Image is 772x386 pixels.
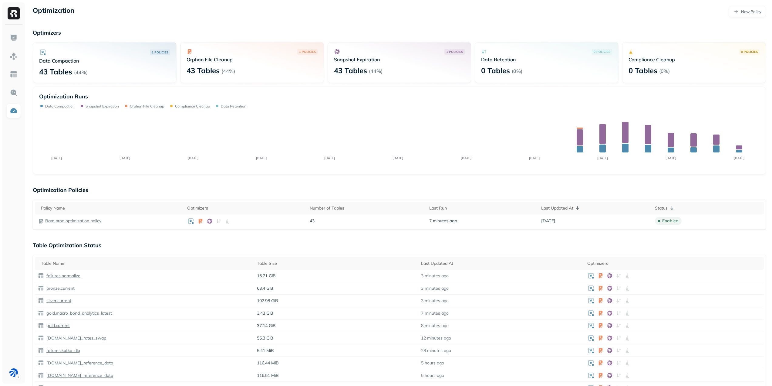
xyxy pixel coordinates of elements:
tspan: [DATE] [256,156,267,160]
p: 1 POLICIES [152,50,168,55]
tspan: [DATE] [529,156,540,160]
p: 8 minutes ago [421,323,449,329]
p: Compliance Cleanup [629,56,760,63]
tspan: [DATE] [51,156,62,160]
a: bronze.current [44,285,75,291]
p: 3.43 GiB [257,310,415,316]
p: [DOMAIN_NAME]_rates_swap [45,335,106,341]
p: ( 0% ) [512,68,522,74]
p: 3 minutes ago [421,273,449,279]
img: Query Explorer [10,89,18,97]
p: Data Compaction [39,58,170,64]
div: Last Run [429,204,535,212]
p: 5.41 MiB [257,348,415,354]
img: table [38,360,44,366]
img: Asset Explorer [10,70,18,78]
p: Optimization Policies [33,186,766,193]
p: enabled [662,218,679,224]
tspan: [DATE] [120,156,130,160]
tspan: [DATE] [188,156,198,160]
img: table [38,372,44,378]
tspan: [DATE] [666,156,676,160]
p: bronze.current [45,285,75,291]
p: 5 hours ago [421,373,444,378]
p: ( 44% ) [221,68,235,74]
p: 55.3 GiB [257,335,415,341]
a: [DOMAIN_NAME]_rates_swap [44,335,106,341]
tspan: [DATE] [461,156,471,160]
img: table [38,323,44,329]
a: gold.macro_bond_analytics_latest [44,310,112,316]
p: 43 Tables [334,66,367,75]
p: 28 minutes ago [421,348,451,354]
p: 1 POLICIES [299,50,316,54]
tspan: [DATE] [734,156,744,160]
p: ( 0% ) [659,68,670,74]
p: Snapshot Expiration [86,104,119,108]
p: [DOMAIN_NAME]_reference_data [45,360,113,366]
a: [DOMAIN_NAME]_reference_data [44,360,113,366]
p: Data Retention [481,56,612,63]
a: silver.current [44,298,71,304]
p: Orphan File Cleanup [187,56,318,63]
p: gold.macro_bond_analytics_latest [45,310,112,316]
tspan: [DATE] [393,156,403,160]
p: Snapshot Expiration [334,56,465,63]
div: Policy Name [41,204,181,212]
p: Optimization [33,6,74,17]
p: New Policy [741,9,761,15]
img: table [38,347,44,354]
p: 43 Tables [39,67,72,77]
p: 0 POLICIES [741,50,758,54]
a: failures.kafka_dlq [44,348,80,354]
p: 116.51 MiB [257,373,415,378]
div: Optimizers [187,204,304,212]
p: Compliance Cleanup [175,104,210,108]
img: Optimization [10,107,18,115]
p: 3 minutes ago [421,298,449,304]
p: Data Compaction [45,104,75,108]
div: Last Updated At [421,260,581,267]
a: gold.current [44,323,70,329]
img: table [38,285,44,291]
a: failures.normalize [44,273,80,279]
img: BAM [9,368,18,377]
p: ( 44% ) [74,69,88,75]
p: 43 Tables [187,66,220,75]
p: 37.14 GiB [257,323,415,329]
p: 5 hours ago [421,360,444,366]
img: table [38,310,44,316]
a: New Policy [729,6,766,17]
p: 0 Tables [481,66,510,75]
p: 102.98 GiB [257,298,415,304]
img: table [38,298,44,304]
p: failures.normalize [45,273,80,279]
div: Number of Tables [310,204,423,212]
tspan: [DATE] [597,156,608,160]
a: Bam prod optimization policy [45,218,101,224]
span: [DATE] [541,218,555,224]
span: 7 minutes ago [429,218,457,224]
div: Status [655,204,761,212]
p: 116.44 MiB [257,360,415,366]
p: 0 POLICIES [594,50,610,54]
tspan: [DATE] [324,156,335,160]
p: 15.71 GiB [257,273,415,279]
p: 43 [310,218,423,224]
p: Orphan File Cleanup [130,104,164,108]
img: Assets [10,52,18,60]
p: ( 44% ) [369,68,383,74]
p: 1 POLICIES [446,50,463,54]
p: 3 minutes ago [421,285,449,291]
div: Table Name [41,260,251,267]
div: Last Updated At [541,204,649,212]
p: gold.current [45,323,70,329]
p: Table Optimization Status [33,242,766,249]
p: 7 minutes ago [421,310,449,316]
div: Table Size [257,260,415,267]
p: failures.kafka_dlq [45,348,80,354]
img: Dashboard [10,34,18,42]
p: 0 Tables [629,66,657,75]
img: table [38,335,44,341]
